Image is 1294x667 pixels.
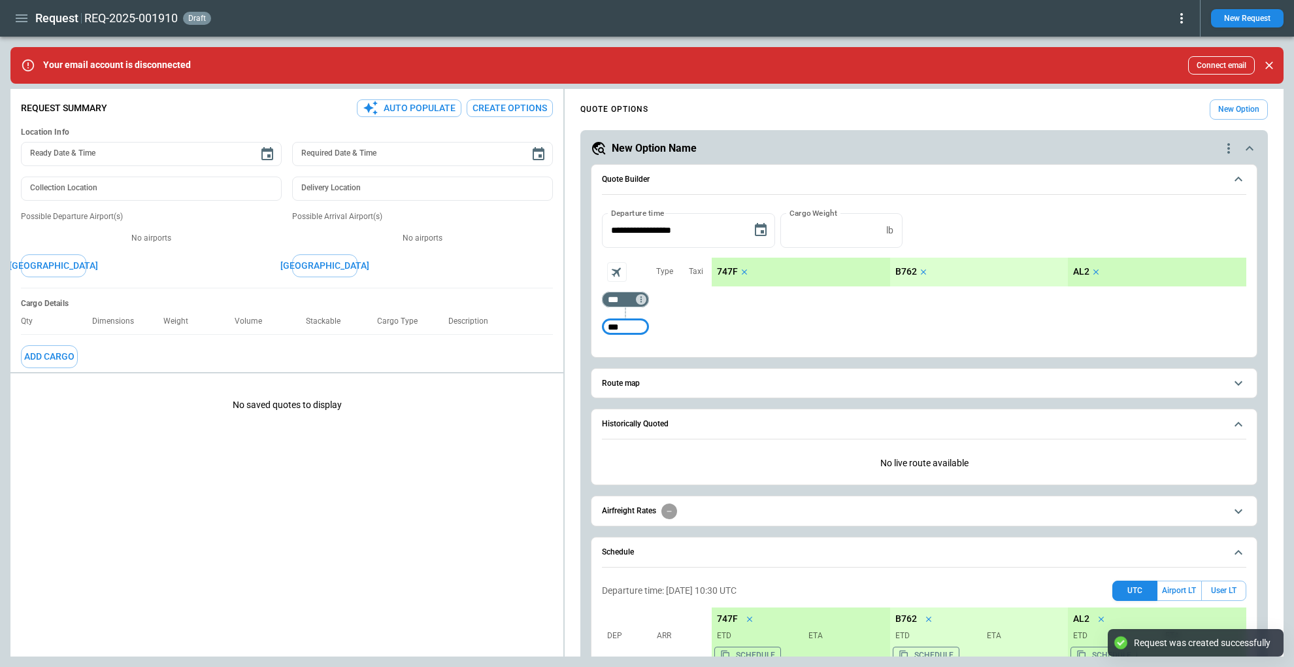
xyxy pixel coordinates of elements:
[714,647,781,664] button: Copy the aircraft schedule to your clipboard
[789,207,837,218] label: Cargo Weight
[982,630,1063,641] p: ETA
[893,647,959,664] button: Copy the aircraft schedule to your clipboard
[611,207,665,218] label: Departure time
[467,99,553,117] button: Create Options
[35,10,78,26] h1: Request
[717,266,738,277] p: 747F
[525,141,552,167] button: Choose date
[448,316,499,326] p: Description
[580,107,648,112] h4: QUOTE OPTIONS
[1073,266,1089,277] p: AL2
[43,60,191,71] p: Your email account is disconnected
[1260,51,1278,80] div: dismiss
[895,266,917,277] p: B762
[895,613,917,624] p: B762
[602,447,1246,479] div: Historically Quoted
[292,211,553,222] p: Possible Arrival Airport(s)
[21,316,43,326] p: Qty
[163,316,199,326] p: Weight
[602,409,1246,439] button: Historically Quoted
[612,141,697,156] h5: New Option Name
[377,316,428,326] p: Cargo Type
[21,211,282,222] p: Possible Departure Airport(s)
[1073,630,1154,641] p: ETD
[235,316,273,326] p: Volume
[886,225,893,236] p: lb
[1201,581,1246,601] button: User LT
[1070,647,1137,664] button: Copy the aircraft schedule to your clipboard
[186,14,208,23] span: draft
[602,548,634,556] h6: Schedule
[602,369,1246,398] button: Route map
[602,379,640,388] h6: Route map
[602,507,656,515] h6: Airfreight Rates
[717,630,798,641] p: ETD
[607,262,627,282] span: Aircraft selection
[602,420,669,428] h6: Historically Quoted
[602,292,649,307] div: Too short
[689,266,703,277] p: Taxi
[292,233,553,244] p: No airports
[602,319,649,335] div: Too short
[607,630,653,641] p: Dep
[357,99,461,117] button: Auto Populate
[292,254,357,277] button: [GEOGRAPHIC_DATA]
[1073,613,1089,624] p: AL2
[602,175,650,184] h6: Quote Builder
[1134,637,1270,649] div: Request was created successfully
[895,630,976,641] p: ETD
[306,316,351,326] p: Stackable
[803,630,884,641] p: ETA
[21,128,553,137] h6: Location Info
[602,538,1246,568] button: Schedule
[717,613,738,624] p: 747F
[602,447,1246,479] p: No live route available
[21,299,553,309] h6: Cargo Details
[1210,99,1268,120] button: New Option
[748,217,774,243] button: Choose date, selected date is Oct 5, 2025
[92,316,144,326] p: Dimensions
[602,213,1246,341] div: Quote Builder
[602,496,1246,526] button: Airfreight Rates
[657,630,703,641] p: Arr
[602,165,1246,195] button: Quote Builder
[712,258,1246,286] div: scrollable content
[10,379,563,432] p: No saved quotes to display
[591,141,1257,156] button: New Option Namequote-option-actions
[1260,56,1278,75] button: Close
[1188,56,1255,75] button: Connect email
[1157,581,1201,601] button: Airport LT
[254,141,280,167] button: Choose date
[1112,581,1157,601] button: UTC
[84,10,178,26] h2: REQ-2025-001910
[21,345,78,368] button: Add Cargo
[1211,9,1284,27] button: New Request
[602,585,737,596] p: Departure time: [DATE] 10:30 UTC
[21,103,107,114] p: Request Summary
[656,266,673,277] p: Type
[1221,141,1236,156] div: quote-option-actions
[21,254,86,277] button: [GEOGRAPHIC_DATA]
[21,233,282,244] p: No airports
